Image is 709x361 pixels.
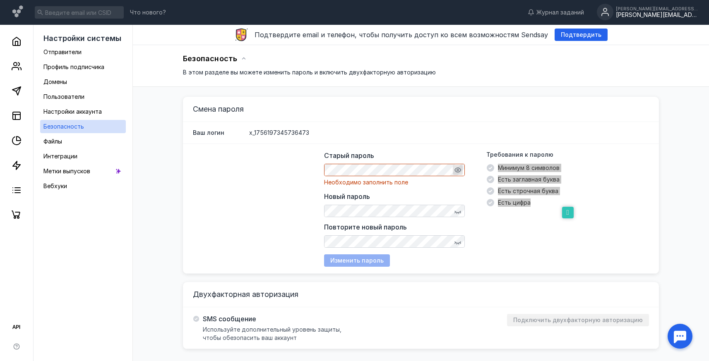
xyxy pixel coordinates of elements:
span: Есть строчная буква [498,187,558,195]
span: Безопасность [183,54,237,63]
span: Требования к паролю [486,151,553,158]
span: Минимум 8 символов [498,164,560,172]
span: Ваш логин [193,129,224,136]
a: Метки выпусков [40,165,126,178]
a: Журнал заданий [524,8,588,17]
span: Метки выпусков [43,167,90,175]
span: Файлы [43,138,62,145]
span: Вебхуки [43,182,67,189]
span: Повторите новый пароль [324,223,407,231]
span: Используйте дополнительный уровень защиты, чтобы обезопасить ваш аккаунт [203,326,341,341]
span: Подтвердить [561,31,601,38]
span: Подтвердите email и телефон, чтобы получить доступ ко всем возможностям Sendsay [255,31,548,39]
span: Профиль подписчика [43,63,104,70]
a: Профиль подписчика [40,60,126,74]
input: Введите email или CSID [35,6,124,19]
a: Пользователи [40,90,126,103]
span: Старый пароль [324,151,374,160]
a: Безопасность [40,120,126,133]
span: Настройки системы [43,34,121,43]
a: Вебхуки [40,179,126,193]
span: Журнал заданий [536,8,584,17]
button: Подтвердить [555,29,608,41]
span: SMS сообщение [203,315,256,323]
span: Домены [43,78,67,85]
span: Новый пароль [324,192,370,201]
span: В этом разделе вы можете изменить пароль и включить двухфакторную авторизацию [183,69,436,76]
span: Двухфакторная авторизация [193,290,298,299]
span: Интеграции [43,153,77,160]
span: Есть заглавная буква [498,175,560,184]
span: Отправители [43,48,82,55]
a: Отправители [40,45,126,59]
span: Смена пароля [193,105,244,113]
div: [PERSON_NAME][EMAIL_ADDRESS][DOMAIN_NAME] [616,12,699,19]
a: Файлы [40,135,126,148]
span: x_1756197345736473 [249,129,309,137]
span: Настройки аккаунта [43,108,102,115]
a: Настройки аккаунта [40,105,126,118]
a: Интеграции [40,150,126,163]
a: Домены [40,75,126,88]
a: Что нового? [126,10,170,15]
span: Есть цифра [498,198,531,207]
span: Пользователи [43,93,84,100]
span: Что нового? [130,10,166,15]
span: Безопасность [43,123,84,130]
div: Необходимо заполнить поле [324,178,465,186]
div: [PERSON_NAME][EMAIL_ADDRESS][DOMAIN_NAME] [616,6,699,11]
